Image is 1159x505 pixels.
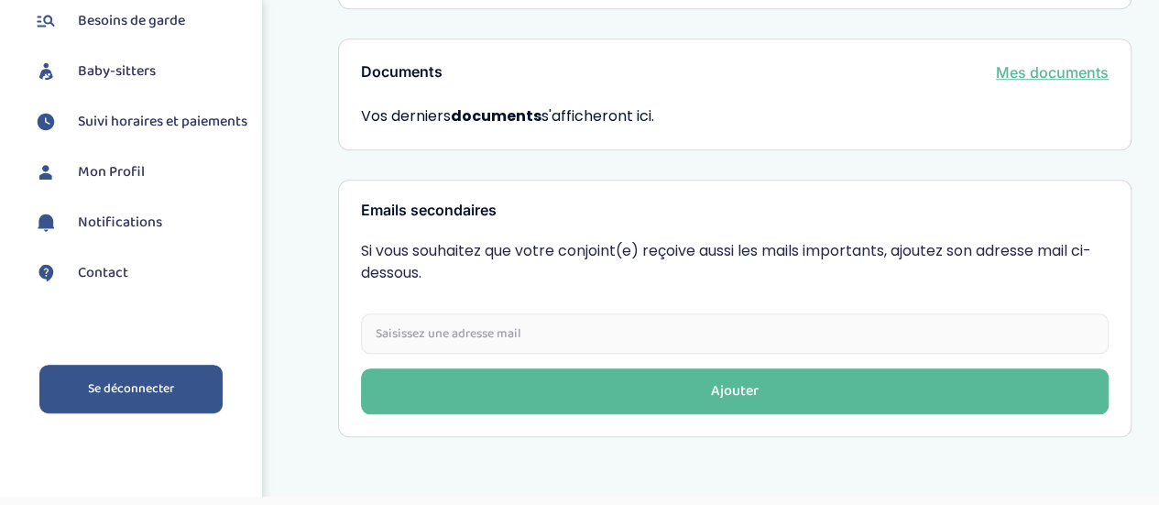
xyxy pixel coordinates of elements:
[32,159,247,186] a: Mon Profil
[32,159,60,186] img: profil.svg
[711,381,759,402] div: Ajouter
[78,262,128,284] span: Contact
[32,259,60,287] img: contact.svg
[32,58,247,85] a: Baby-sitters
[78,111,247,133] span: Suivi horaires et paiements
[361,368,1109,414] button: Ajouter
[32,7,247,35] a: Besoins de garde
[32,209,60,236] img: notification.svg
[78,60,156,82] span: Baby-sitters
[39,365,223,413] a: Se déconnecter
[451,105,541,126] strong: documents
[32,259,247,287] a: Contact
[996,61,1109,83] a: Mes documents
[361,313,1109,354] input: Saisissez une adresse mail
[32,108,60,136] img: suivihoraire.svg
[78,10,185,32] span: Besoins de garde
[78,161,145,183] span: Mon Profil
[78,212,162,234] span: Notifications
[361,64,443,81] h3: Documents
[32,209,247,236] a: Notifications
[32,108,247,136] a: Suivi horaires et paiements
[361,240,1109,284] p: Si vous souhaitez que votre conjoint(e) reçoive aussi les mails importants, ajoutez son adresse m...
[32,58,60,85] img: babysitters.svg
[361,203,1109,219] h3: Emails secondaires
[361,105,1109,127] span: Vos derniers s'afficheront ici.
[32,7,60,35] img: besoin.svg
